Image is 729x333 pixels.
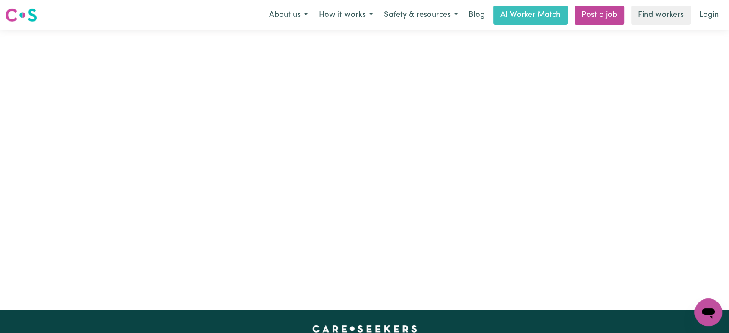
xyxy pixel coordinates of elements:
iframe: Button to launch messaging window [694,298,722,326]
a: Blog [463,6,490,25]
a: Post a job [575,6,624,25]
a: Login [694,6,724,25]
button: How it works [313,6,378,24]
img: Careseekers logo [5,7,37,23]
a: AI Worker Match [493,6,568,25]
a: Find workers [631,6,691,25]
button: About us [264,6,313,24]
button: Safety & resources [378,6,463,24]
a: Careseekers logo [5,5,37,25]
a: Careseekers home page [312,325,417,332]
